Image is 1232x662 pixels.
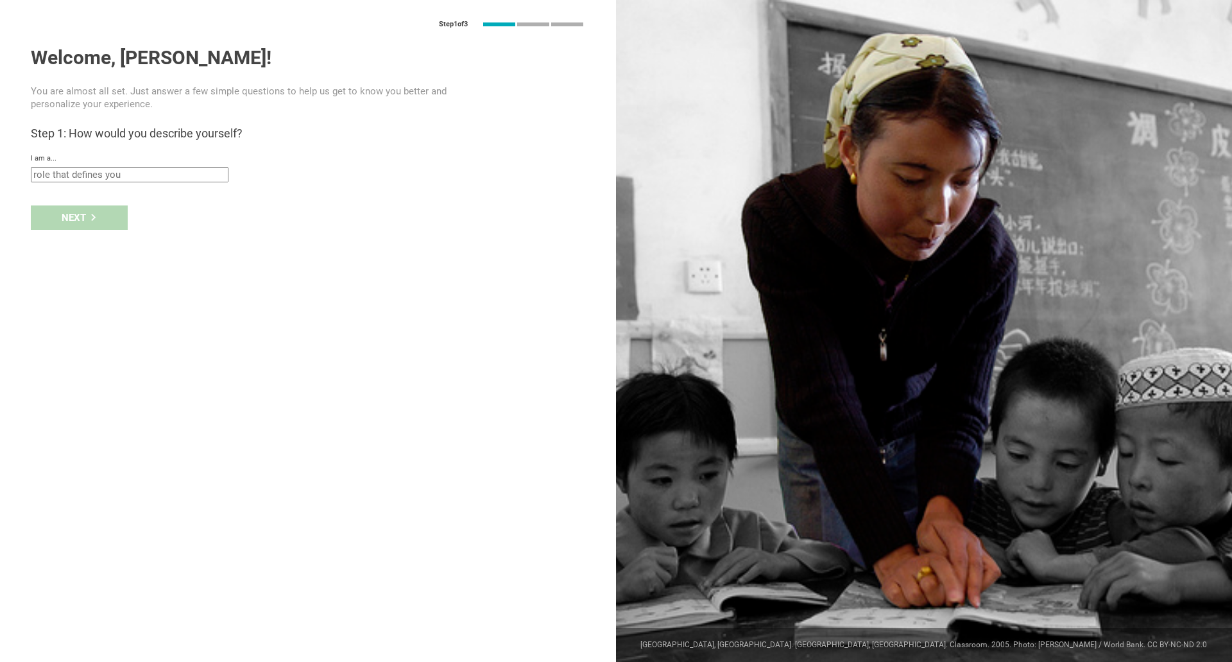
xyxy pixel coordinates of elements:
[31,167,228,182] input: role that defines you
[616,628,1232,662] div: [GEOGRAPHIC_DATA], [GEOGRAPHIC_DATA]. [GEOGRAPHIC_DATA], [GEOGRAPHIC_DATA]. Classroom. 2005. Phot...
[31,126,585,141] h3: Step 1: How would you describe yourself?
[31,46,585,69] h1: Welcome, [PERSON_NAME]!
[31,154,585,163] div: I am a...
[31,85,474,110] p: You are almost all set. Just answer a few simple questions to help us get to know you better and ...
[439,20,468,29] div: Step 1 of 3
